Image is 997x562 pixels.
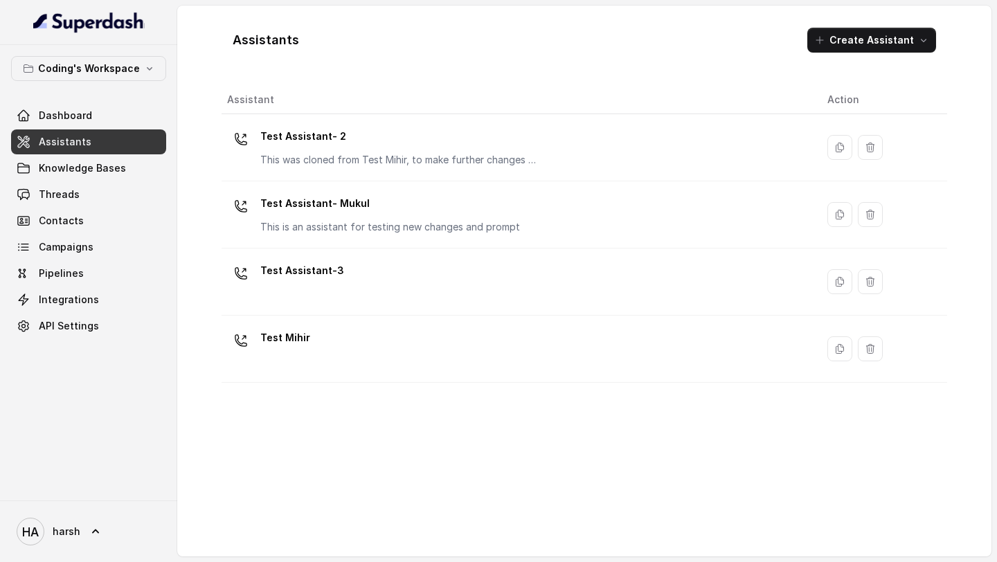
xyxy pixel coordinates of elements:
a: harsh [11,512,166,551]
button: Coding's Workspace [11,56,166,81]
p: Test Mihir [260,327,310,349]
p: Test Assistant-3 [260,260,344,282]
a: Pipelines [11,261,166,286]
a: Contacts [11,208,166,233]
th: Action [816,86,947,114]
a: Campaigns [11,235,166,260]
p: This is an assistant for testing new changes and prompt [260,220,520,234]
p: Test Assistant- 2 [260,125,537,147]
a: Knowledge Bases [11,156,166,181]
a: Dashboard [11,103,166,128]
p: Test Assistant- Mukul [260,192,520,215]
p: This was cloned from Test Mihir, to make further changes as discussed with the Superdash team. [260,153,537,167]
button: Create Assistant [807,28,936,53]
a: Threads [11,182,166,207]
a: Assistants [11,129,166,154]
a: API Settings [11,314,166,338]
th: Assistant [222,86,816,114]
h1: Assistants [233,29,299,51]
a: Integrations [11,287,166,312]
p: Coding's Workspace [38,60,140,77]
img: light.svg [33,11,145,33]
